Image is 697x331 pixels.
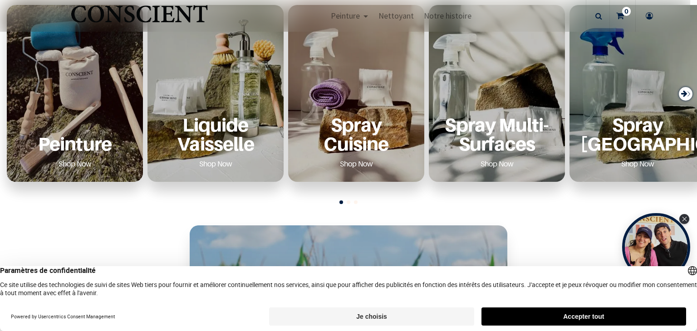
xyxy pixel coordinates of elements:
[679,87,692,101] div: Next slide
[188,156,243,171] a: Shop Now
[424,10,471,21] span: Notre histoire
[354,200,358,204] span: Go to slide 3
[8,8,35,35] button: Open chat widget
[622,213,690,281] div: Open Tolstoy widget
[610,156,665,171] a: Shop Now
[580,115,695,153] a: Spray [GEOGRAPHIC_DATA]
[288,5,424,182] div: 3 / 6
[622,213,690,281] div: Tolstoy bubble widget
[339,200,343,204] span: Go to slide 1
[622,213,690,281] div: Open Tolstoy
[347,200,350,204] span: Go to slide 2
[48,156,103,171] a: Shop Now
[329,156,384,171] a: Shop Now
[470,156,525,171] a: Shop Now
[429,5,565,182] div: 4 / 6
[331,10,360,21] span: Peinture
[378,10,414,21] span: Nettoyant
[679,214,689,224] div: Close Tolstoy widget
[622,7,631,16] sup: 0
[299,115,413,153] a: Spray Cuisine
[7,5,143,182] div: 1 / 6
[147,5,284,182] div: 2 / 6
[440,115,554,153] a: Spray Multi-Surfaces
[18,134,132,153] a: Peinture
[158,115,273,153] a: Liquide Vaisselle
